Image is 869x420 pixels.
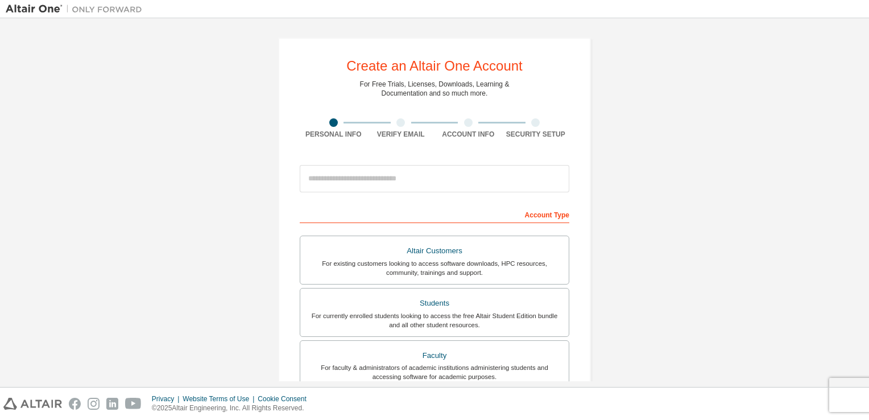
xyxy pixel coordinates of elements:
[307,295,562,311] div: Students
[367,130,435,139] div: Verify Email
[106,398,118,410] img: linkedin.svg
[300,130,367,139] div: Personal Info
[307,311,562,330] div: For currently enrolled students looking to access the free Altair Student Edition bundle and all ...
[502,130,570,139] div: Security Setup
[300,205,569,223] div: Account Type
[6,3,148,15] img: Altair One
[3,398,62,410] img: altair_logo.svg
[258,394,313,403] div: Cookie Consent
[435,130,502,139] div: Account Info
[183,394,258,403] div: Website Terms of Use
[125,398,142,410] img: youtube.svg
[346,59,523,73] div: Create an Altair One Account
[152,394,183,403] div: Privacy
[360,80,510,98] div: For Free Trials, Licenses, Downloads, Learning & Documentation and so much more.
[307,363,562,381] div: For faculty & administrators of academic institutions administering students and accessing softwa...
[307,348,562,364] div: Faculty
[307,243,562,259] div: Altair Customers
[152,403,313,413] p: © 2025 Altair Engineering, Inc. All Rights Reserved.
[307,259,562,277] div: For existing customers looking to access software downloads, HPC resources, community, trainings ...
[88,398,100,410] img: instagram.svg
[69,398,81,410] img: facebook.svg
